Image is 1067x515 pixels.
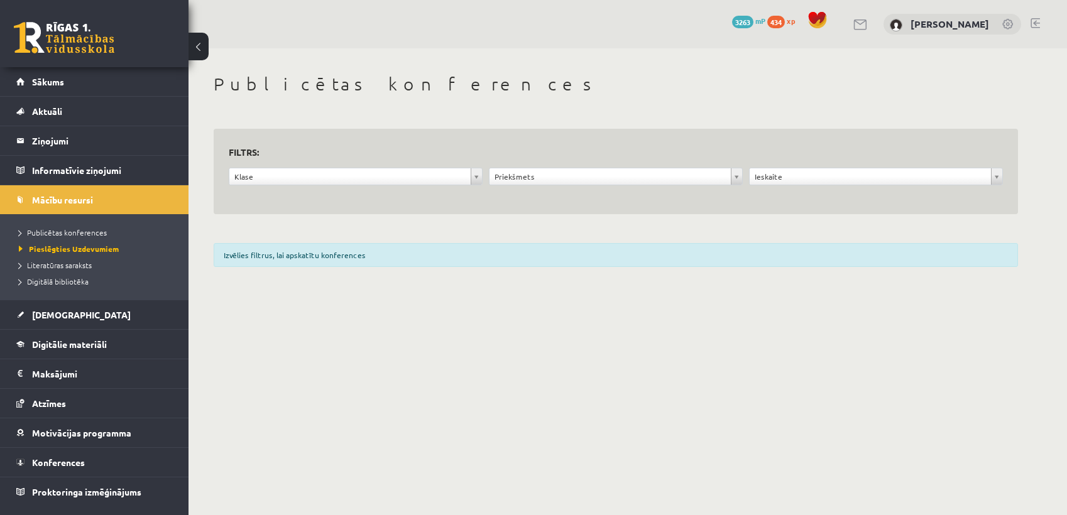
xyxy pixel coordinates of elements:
[229,144,988,161] h3: Filtrs:
[16,477,173,506] a: Proktoringa izmēģinājums
[732,16,753,28] span: 3263
[32,398,66,409] span: Atzīmes
[16,418,173,447] a: Motivācijas programma
[16,330,173,359] a: Digitālie materiāli
[755,168,986,185] span: Ieskaite
[16,156,173,185] a: Informatīvie ziņojumi
[32,457,85,468] span: Konferences
[19,244,119,254] span: Pieslēgties Uzdevumiem
[32,126,173,155] legend: Ziņojumi
[16,67,173,96] a: Sākums
[732,16,765,26] a: 3263 mP
[229,168,482,185] a: Klase
[767,16,801,26] a: 434 xp
[16,185,173,214] a: Mācību resursi
[16,97,173,126] a: Aktuāli
[32,309,131,320] span: [DEMOGRAPHIC_DATA]
[32,194,93,205] span: Mācību resursi
[767,16,785,28] span: 434
[755,16,765,26] span: mP
[32,427,131,438] span: Motivācijas programma
[911,18,989,30] a: [PERSON_NAME]
[19,276,89,286] span: Digitālā bibliotēka
[19,243,176,254] a: Pieslēgties Uzdevumiem
[495,168,726,185] span: Priekšmets
[32,359,173,388] legend: Maksājumi
[214,243,1018,267] div: Izvēlies filtrus, lai apskatītu konferences
[14,22,114,53] a: Rīgas 1. Tālmācības vidusskola
[490,168,742,185] a: Priekšmets
[32,339,107,350] span: Digitālie materiāli
[750,168,1002,185] a: Ieskaite
[32,486,141,497] span: Proktoringa izmēģinājums
[19,227,176,238] a: Publicētas konferences
[16,126,173,155] a: Ziņojumi
[32,106,62,117] span: Aktuāli
[16,389,173,418] a: Atzīmes
[16,300,173,329] a: [DEMOGRAPHIC_DATA]
[16,448,173,477] a: Konferences
[19,259,176,271] a: Literatūras saraksts
[787,16,795,26] span: xp
[32,76,64,87] span: Sākums
[32,156,173,185] legend: Informatīvie ziņojumi
[19,276,176,287] a: Digitālā bibliotēka
[19,260,92,270] span: Literatūras saraksts
[16,359,173,388] a: Maksājumi
[890,19,902,31] img: Ieva Bringina
[19,227,107,237] span: Publicētas konferences
[214,73,1018,95] h1: Publicētas konferences
[234,168,466,185] span: Klase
